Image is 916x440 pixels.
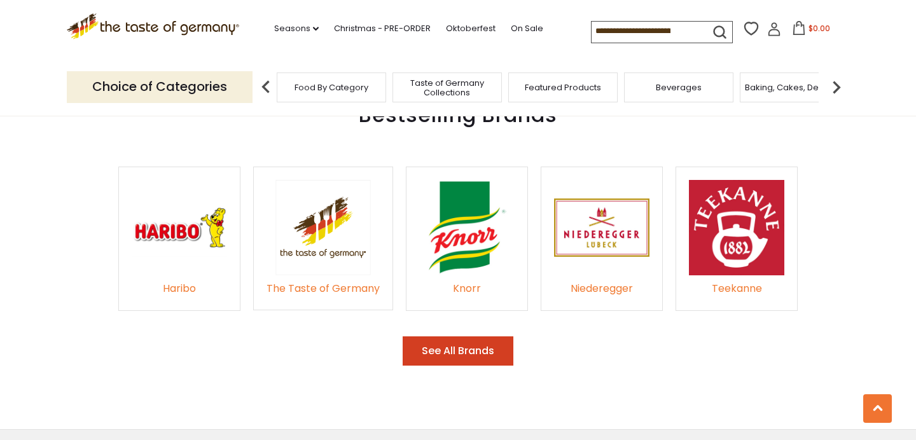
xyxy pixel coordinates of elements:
a: Taste of Germany Collections [396,78,498,97]
div: Haribo [132,280,227,298]
span: $0.00 [808,23,830,34]
a: On Sale [511,22,543,36]
a: The Taste of Germany [267,265,380,298]
a: Christmas - PRE-ORDER [334,22,431,36]
a: Oktoberfest [446,22,496,36]
img: previous arrow [253,74,279,100]
a: Teekanne [689,265,784,298]
div: Teekanne [689,280,784,298]
a: Featured Products [525,83,601,92]
img: Haribo [132,180,227,275]
a: Food By Category [295,83,368,92]
img: Knorr [419,180,515,275]
a: Knorr [419,265,515,298]
a: Niederegger [554,265,649,298]
img: Teekanne [689,180,784,275]
p: Choice of Categories [67,71,253,102]
div: Knorr [419,280,515,298]
img: next arrow [824,74,849,100]
div: The Taste of Germany [267,280,380,298]
a: Seasons [274,22,319,36]
a: Baking, Cakes, Desserts [745,83,843,92]
button: $0.00 [784,21,838,40]
img: The Taste of Germany [275,180,371,275]
button: See All Brands [403,336,513,366]
div: Niederegger [554,280,649,298]
img: Niederegger [554,180,649,275]
a: Haribo [132,265,227,298]
a: Beverages [656,83,702,92]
